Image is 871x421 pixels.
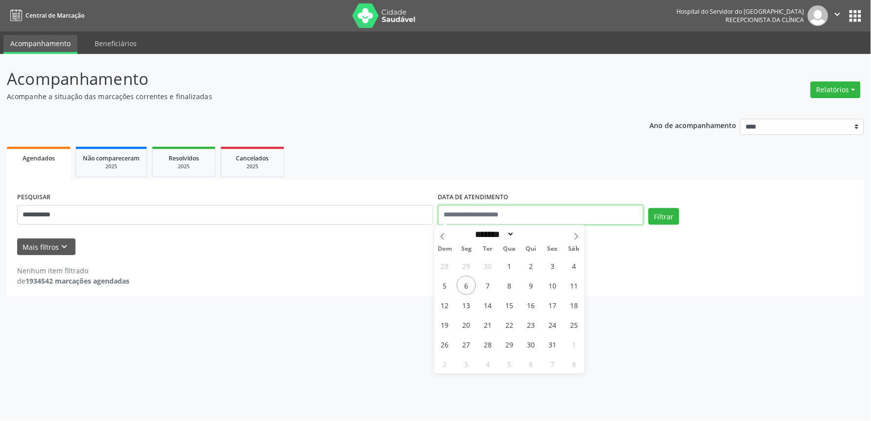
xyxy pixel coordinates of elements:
[543,276,562,295] span: Outubro 10, 2025
[478,256,498,275] span: Setembro 30, 2025
[522,354,541,373] span: Novembro 6, 2025
[457,256,476,275] span: Setembro 29, 2025
[543,315,562,334] span: Outubro 24, 2025
[500,276,519,295] span: Outubro 8, 2025
[17,276,129,286] div: de
[435,335,454,354] span: Outubro 26, 2025
[59,241,70,252] i: keyboard_arrow_down
[7,67,607,91] p: Acompanhamento
[88,35,144,52] a: Beneficiários
[500,354,519,373] span: Novembro 5, 2025
[472,229,515,239] select: Month
[808,5,828,26] img: img
[543,295,562,315] span: Outubro 17, 2025
[500,295,519,315] span: Outubro 15, 2025
[457,335,476,354] span: Outubro 27, 2025
[565,256,584,275] span: Outubro 4, 2025
[499,246,521,252] span: Qua
[832,9,843,20] i: 
[478,315,498,334] span: Outubro 21, 2025
[17,190,50,205] label: PESQUISAR
[500,256,519,275] span: Outubro 1, 2025
[811,81,861,98] button: Relatórios
[438,190,509,205] label: DATA DE ATENDIMENTO
[565,335,584,354] span: Novembro 1, 2025
[478,295,498,315] span: Outubro 14, 2025
[456,246,477,252] span: Seg
[522,335,541,354] span: Outubro 30, 2025
[25,11,84,20] span: Central de Marcação
[457,354,476,373] span: Novembro 3, 2025
[7,7,84,24] a: Central de Marcação
[648,208,679,225] button: Filtrar
[159,163,208,170] div: 2025
[23,154,55,162] span: Agendados
[500,335,519,354] span: Outubro 29, 2025
[515,229,547,239] input: Year
[7,91,607,102] p: Acompanhe a situação das marcações correntes e finalizadas
[677,7,804,16] div: Hospital do Servidor do [GEOGRAPHIC_DATA]
[565,354,584,373] span: Novembro 8, 2025
[500,315,519,334] span: Outubro 22, 2025
[522,256,541,275] span: Outubro 2, 2025
[478,335,498,354] span: Outubro 28, 2025
[435,295,454,315] span: Outubro 12, 2025
[520,246,542,252] span: Qui
[543,256,562,275] span: Outubro 3, 2025
[847,7,864,25] button: apps
[478,276,498,295] span: Outubro 7, 2025
[17,238,75,256] button: Mais filtroskeyboard_arrow_down
[169,154,199,162] span: Resolvidos
[650,119,737,131] p: Ano de acompanhamento
[565,295,584,315] span: Outubro 18, 2025
[543,335,562,354] span: Outubro 31, 2025
[542,246,563,252] span: Sex
[522,295,541,315] span: Outubro 16, 2025
[434,246,456,252] span: Dom
[522,315,541,334] span: Outubro 23, 2025
[228,163,277,170] div: 2025
[25,276,129,286] strong: 1934542 marcações agendadas
[543,354,562,373] span: Novembro 7, 2025
[435,315,454,334] span: Outubro 19, 2025
[17,265,129,276] div: Nenhum item filtrado
[563,246,585,252] span: Sáb
[565,315,584,334] span: Outubro 25, 2025
[435,256,454,275] span: Setembro 28, 2025
[522,276,541,295] span: Outubro 9, 2025
[457,295,476,315] span: Outubro 13, 2025
[478,354,498,373] span: Novembro 4, 2025
[3,35,77,54] a: Acompanhamento
[435,276,454,295] span: Outubro 5, 2025
[565,276,584,295] span: Outubro 11, 2025
[83,154,140,162] span: Não compareceram
[236,154,269,162] span: Cancelados
[457,276,476,295] span: Outubro 6, 2025
[435,354,454,373] span: Novembro 2, 2025
[726,16,804,24] span: Recepcionista da clínica
[83,163,140,170] div: 2025
[828,5,847,26] button: 
[477,246,499,252] span: Ter
[457,315,476,334] span: Outubro 20, 2025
